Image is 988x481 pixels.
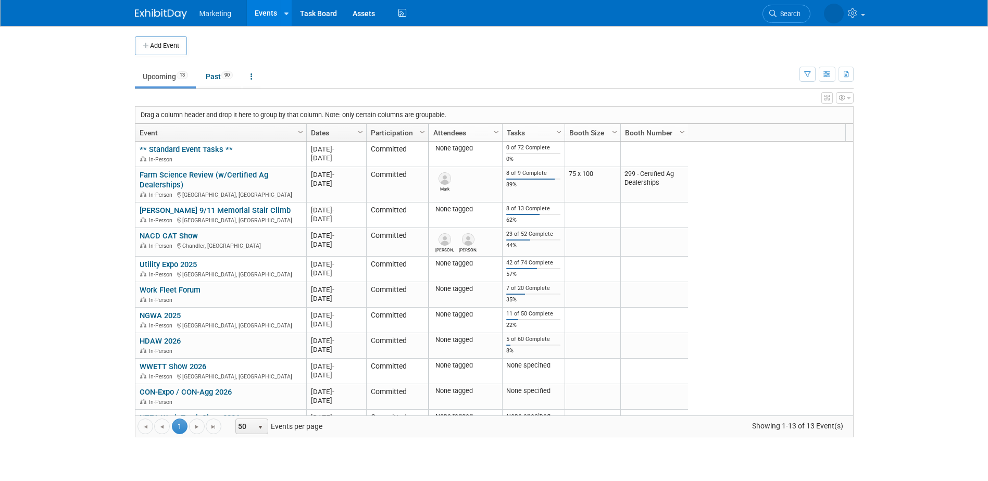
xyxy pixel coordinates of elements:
button: Add Event [135,36,187,55]
span: Column Settings [296,128,305,136]
span: - [332,337,334,345]
span: In-Person [149,399,176,406]
img: In-Person Event [140,297,146,302]
div: None tagged [433,259,498,268]
span: Go to the next page [193,423,201,431]
div: None tagged [433,205,498,213]
span: Column Settings [555,128,563,136]
span: In-Person [149,271,176,278]
div: [DATE] [311,294,361,303]
div: [DATE] [311,345,361,354]
td: 299 - Certified Ag Dealerships [620,167,688,202]
div: [GEOGRAPHIC_DATA], [GEOGRAPHIC_DATA] [140,321,302,330]
span: - [332,232,334,239]
div: 42 of 74 Complete [506,259,560,267]
span: Showing 1-13 of 13 Event(s) [742,419,853,433]
td: Committed [366,142,428,167]
div: 23 of 52 Complete [506,231,560,238]
div: [DATE] [311,285,361,294]
div: Randy Pegg [459,246,477,252]
div: [DATE] [311,336,361,345]
div: None tagged [433,387,498,395]
span: Column Settings [610,128,619,136]
td: Committed [366,333,428,359]
a: Column Settings [295,124,306,140]
a: Column Settings [355,124,366,140]
span: - [332,171,334,179]
td: Committed [366,228,428,257]
a: Column Settings [417,124,428,140]
img: In-Person Event [140,217,146,222]
div: None tagged [433,361,498,370]
a: CON-Expo / CON-Agg 2026 [140,387,232,397]
div: [DATE] [311,396,361,405]
img: In-Person Event [140,399,146,404]
div: 35% [506,296,560,303]
span: - [332,286,334,294]
a: Go to the last page [206,419,221,434]
img: Randy Pegg [462,233,474,246]
div: 0 of 72 Complete [506,144,560,151]
a: Participation [371,124,421,142]
span: Go to the last page [209,423,218,431]
a: Dates [311,124,359,142]
span: select [256,423,265,432]
span: Column Settings [678,128,686,136]
div: 8 of 9 Complete [506,170,560,177]
a: NGWA 2025 [140,311,181,320]
td: Committed [366,359,428,384]
div: 62% [506,217,560,224]
span: In-Person [149,322,176,329]
a: NACD CAT Show [140,231,198,240]
div: [DATE] [311,145,361,154]
a: Go to the next page [189,419,205,434]
span: 13 [177,71,188,79]
div: [DATE] [311,170,361,179]
div: Chandler, [GEOGRAPHIC_DATA] [140,241,302,250]
a: HDAW 2026 [140,336,181,346]
span: 1 [172,419,187,434]
a: Upcoming13 [135,67,196,86]
span: Go to the first page [141,423,149,431]
img: In-Person Event [140,373,146,378]
a: Column Settings [553,124,565,140]
div: [DATE] [311,154,361,162]
div: [DATE] [311,240,361,249]
div: [DATE] [311,260,361,269]
div: None tagged [433,144,498,153]
span: Search [777,10,801,18]
div: [DATE] [311,269,361,277]
span: - [332,145,334,153]
a: NTEA Work Truck Show 2026 [140,413,240,422]
img: In-Person Event [140,348,146,353]
img: In-Person Event [140,271,146,276]
a: WWETT Show 2026 [140,362,206,371]
div: 22% [506,322,560,329]
div: 0% [506,156,560,163]
span: Column Settings [418,128,427,136]
img: Mark Poehl [439,172,451,185]
span: - [332,311,334,319]
div: [DATE] [311,231,361,240]
a: Column Settings [491,124,502,140]
div: Mark Poehl [435,185,454,192]
div: Christopher Love [435,246,454,252]
a: Past90 [198,67,241,86]
td: Committed [366,384,428,410]
td: Committed [366,308,428,333]
td: 75 x 100 [565,167,620,202]
a: Search [762,5,810,23]
div: 44% [506,242,560,249]
span: Go to the previous page [158,423,166,431]
span: 90 [221,71,233,79]
div: [DATE] [311,179,361,188]
img: ExhibitDay [135,9,187,19]
td: Committed [366,202,428,228]
span: Column Settings [356,128,365,136]
td: Committed [366,257,428,282]
div: 89% [506,181,560,188]
img: Christopher Love [439,233,451,246]
div: None specified [506,387,560,395]
div: [GEOGRAPHIC_DATA], [GEOGRAPHIC_DATA] [140,190,302,199]
img: In-Person Event [140,156,146,161]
